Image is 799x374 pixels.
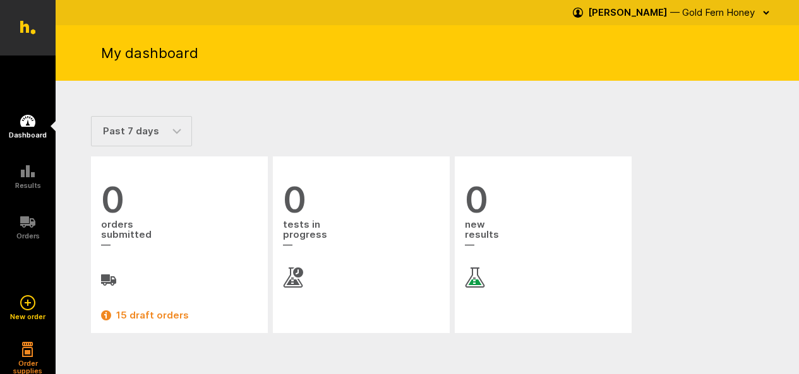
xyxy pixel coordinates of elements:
a: 0 tests inprogress [283,182,440,288]
span: 0 [283,182,440,218]
h5: Orders [16,232,40,240]
span: tests in progress [283,218,440,252]
h5: Results [15,182,41,189]
span: orders submitted [101,218,258,252]
a: 0 orderssubmitted [101,182,258,288]
a: 0 newresults [465,182,622,288]
span: — Gold Fern Honey [670,6,755,18]
span: 0 [465,182,622,218]
button: [PERSON_NAME] — Gold Fern Honey [573,3,774,23]
h5: Dashboard [9,131,47,139]
h5: New order [10,313,45,320]
span: new results [465,218,622,252]
span: 0 [101,182,258,218]
h1: My dashboard [101,44,198,62]
strong: [PERSON_NAME] [588,6,668,18]
a: 15 draft orders [101,308,258,323]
